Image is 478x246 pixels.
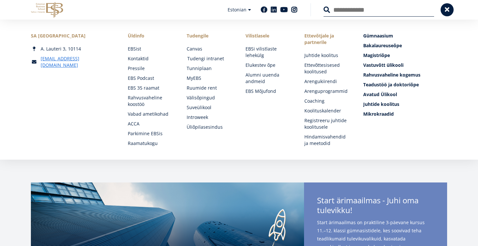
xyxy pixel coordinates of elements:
a: Raamatukogu [128,140,174,147]
a: Registreeru juhtide koolitusele [304,117,350,130]
a: Tudengile [187,33,232,39]
a: Arenguprogrammid [304,88,350,94]
a: MyEBS [187,75,232,81]
a: Ettevõttesisesed koolitused [304,62,350,75]
span: Mikrokraadid [363,111,394,117]
span: Bakalaureuseõpe [363,42,402,49]
a: Bakalaureuseõpe [363,42,447,49]
a: Üliõpilasesindus [187,124,232,130]
a: Teadustöö ja doktoriõpe [363,81,447,88]
a: Välisõpingud [187,94,232,101]
a: EBS Podcast [128,75,174,81]
span: Rahvusvaheline kogemus [363,72,420,78]
a: Vastuvõtt ülikooli [363,62,447,68]
a: Mikrokraadid [363,111,447,117]
span: Magistriõpe [363,52,390,58]
div: SA [GEOGRAPHIC_DATA] [31,33,115,39]
a: Hindamisvahendid ja meetodid [304,134,350,147]
a: Linkedin [271,7,277,13]
a: Rahvusvaheline kogemus [363,72,447,78]
a: ACCA [128,121,174,127]
a: Facebook [261,7,267,13]
a: Tudengi intranet [187,55,233,62]
a: Ruumide rent [187,85,232,91]
a: Introweek [187,114,232,121]
span: Avatud Ülikool [363,91,397,97]
a: Elukestev õpe [246,62,291,68]
a: Suveülikool [187,104,232,111]
a: Juhtide koolitus [304,52,350,59]
a: Juhtide koolitus [363,101,447,108]
a: Pressile [128,65,174,72]
a: Vabad ametikohad [128,111,174,117]
a: Parkimine EBSis [128,130,174,137]
span: Teadustöö ja doktoriõpe [363,81,419,88]
a: Youtube [280,7,288,13]
a: EBSist [128,46,174,52]
a: Kontaktid [128,55,174,62]
a: EBS Mõjufond [246,88,291,94]
a: EBS 35 raamat [128,85,174,91]
span: Üldinfo [128,33,174,39]
a: Arengukiirendi [304,78,350,85]
a: Tunniplaan [187,65,232,72]
a: Instagram [291,7,298,13]
a: Magistriõpe [363,52,447,59]
a: EBSi vilistlaste lehekülg [246,46,291,59]
div: A. Lauteri 3, 10114 [31,46,115,52]
a: Alumni uuenda andmeid [246,72,291,85]
span: Start ärimaailmas - Juhi oma [317,195,434,217]
a: Coaching [304,98,350,104]
span: Gümnaasium [363,33,393,39]
a: Koolituskalender [304,108,350,114]
span: Juhtide koolitus [363,101,399,107]
span: Vastuvõtt ülikooli [363,62,404,68]
a: Canvas [187,46,232,52]
span: tulevikku! [317,205,352,215]
span: Vilistlasele [246,33,291,39]
a: Rahvusvaheline koostöö [128,94,174,108]
a: Gümnaasium [363,33,447,39]
span: Ettevõtjale ja partnerile [304,33,350,46]
a: [EMAIL_ADDRESS][DOMAIN_NAME] [41,55,115,68]
a: Avatud Ülikool [363,91,447,98]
